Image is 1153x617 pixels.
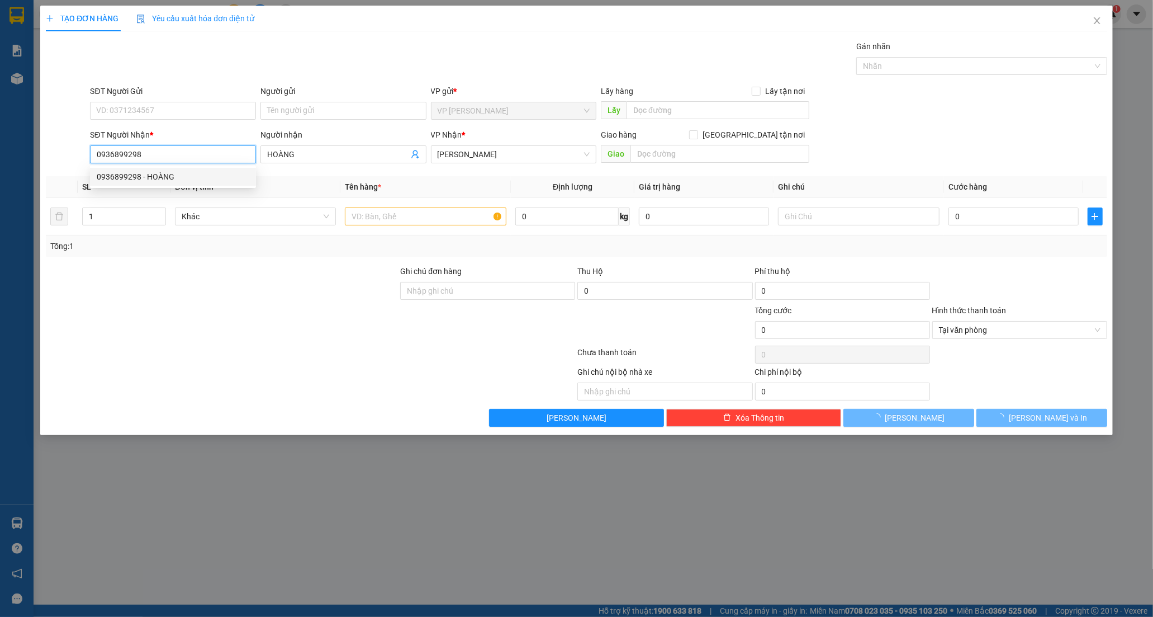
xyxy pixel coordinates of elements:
span: Xóa Thông tin [736,412,784,424]
input: Dọc đường [627,101,809,119]
input: 0 [639,208,769,225]
span: VP Nhận [431,130,462,139]
div: Người gửi [260,85,426,97]
span: [GEOGRAPHIC_DATA] tận nơi [698,129,809,141]
label: Hình thức thanh toán [932,306,1007,315]
input: Dọc đường [630,145,809,163]
span: SL [82,182,91,191]
button: deleteXóa Thông tin [666,409,841,427]
div: 0936899298 - HOÀNG [90,168,256,186]
button: delete [50,208,68,225]
span: kg [619,208,630,225]
div: Tổng: 1 [50,240,445,252]
span: Lấy hàng [601,87,633,96]
span: TẠO ĐƠN HÀNG [46,14,118,23]
span: loading [873,413,885,421]
button: plus [1088,208,1103,225]
span: Yêu cầu xuất hóa đơn điện tử [136,14,254,23]
div: Chi phí nội bộ [755,366,930,383]
span: Lấy [601,101,627,119]
span: user-add [411,150,420,159]
input: Ghi Chú [778,208,939,225]
div: 0936899298 - HOÀNG [97,171,249,183]
button: [PERSON_NAME] và In [976,409,1107,427]
div: SĐT Người Gửi [90,85,256,97]
label: Ghi chú đơn hàng [400,267,462,276]
span: Hồ Chí Minh [438,146,590,163]
span: Giao hàng [601,130,637,139]
span: Định lượng [553,182,592,191]
div: Ghi chú nội bộ nhà xe [577,366,752,383]
button: [PERSON_NAME] [489,409,664,427]
span: Tên hàng [345,182,381,191]
span: Tổng cước [755,306,792,315]
span: VP Phan Rang [438,102,590,119]
span: Cước hàng [948,182,987,191]
label: Gán nhãn [856,42,890,51]
span: Thu Hộ [577,267,603,276]
img: icon [136,15,145,23]
div: Phí thu hộ [755,265,930,282]
span: [PERSON_NAME] [547,412,606,424]
div: VP gửi [431,85,597,97]
span: Lấy tận nơi [761,85,809,97]
span: Khác [182,208,329,225]
input: Ghi chú đơn hàng [400,282,575,300]
span: [PERSON_NAME] [885,412,945,424]
input: VD: Bàn, Ghế [345,208,506,225]
button: [PERSON_NAME] [843,409,974,427]
span: [PERSON_NAME] và In [1009,412,1087,424]
div: SĐT Người Nhận [90,129,256,141]
span: plus [46,15,54,22]
span: Tại văn phòng [939,322,1100,338]
div: Chưa thanh toán [576,346,753,366]
button: Close [1081,6,1113,37]
span: loading [997,413,1009,421]
span: Giá trị hàng [639,182,680,191]
div: Người nhận [260,129,426,141]
th: Ghi chú [774,176,943,198]
span: delete [723,413,731,422]
span: Giao [601,145,630,163]
input: Nhập ghi chú [577,383,752,401]
span: close [1093,16,1102,25]
span: plus [1088,212,1102,221]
